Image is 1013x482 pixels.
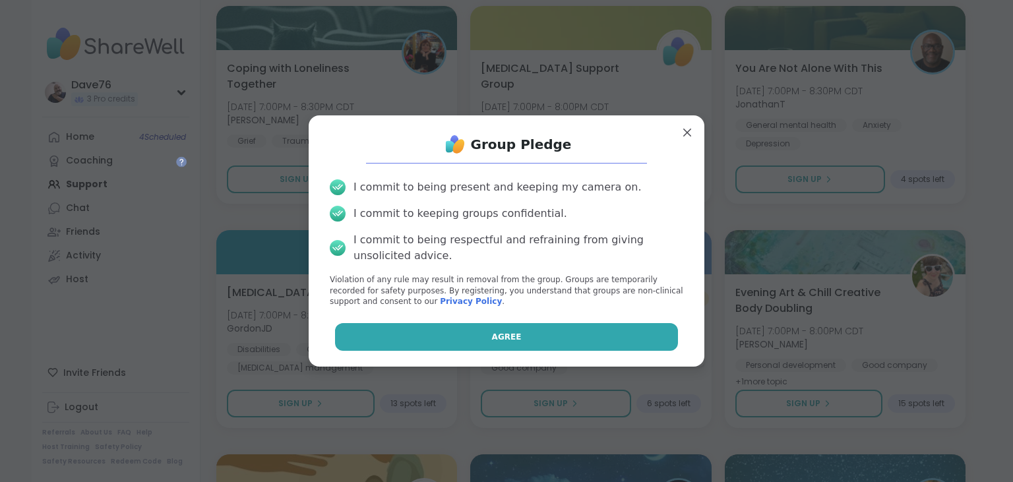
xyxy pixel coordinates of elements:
[353,179,641,195] div: I commit to being present and keeping my camera on.
[353,232,683,264] div: I commit to being respectful and refraining from giving unsolicited advice.
[440,297,502,306] a: Privacy Policy
[442,131,468,158] img: ShareWell Logo
[353,206,567,222] div: I commit to keeping groups confidential.
[471,135,572,154] h1: Group Pledge
[330,274,683,307] p: Violation of any rule may result in removal from the group. Groups are temporarily recorded for s...
[335,323,679,351] button: Agree
[492,331,522,343] span: Agree
[176,156,187,167] iframe: Spotlight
